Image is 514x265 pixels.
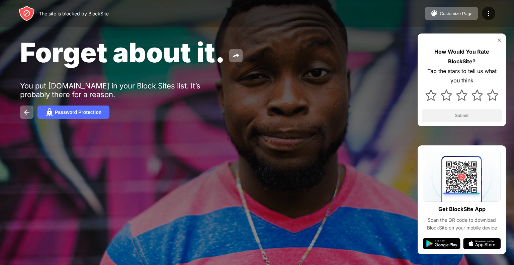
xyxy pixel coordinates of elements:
div: The site is blocked by BlockSite [39,11,109,16]
img: pallet.svg [430,9,438,17]
img: star.svg [472,89,483,101]
span: Forget about it. [20,36,225,69]
div: You put [DOMAIN_NAME] in your Block Sites list. It’s probably there for a reason. [20,81,227,99]
img: star.svg [487,89,498,101]
button: Customize Page [425,7,478,20]
div: Password Protection [55,110,101,115]
img: header-logo.svg [19,5,35,21]
div: Customize Page [440,11,473,16]
img: password.svg [46,108,54,116]
img: share.svg [232,52,240,60]
img: star.svg [425,89,437,101]
img: star.svg [441,89,452,101]
button: Submit [422,109,502,122]
button: Password Protection [37,106,109,119]
img: app-store.svg [463,238,501,249]
img: back.svg [23,108,31,116]
div: Tap the stars to tell us what you think [422,66,502,86]
img: qrcode.svg [423,151,501,202]
div: Scan the QR code to download BlockSite on your mobile device [423,216,501,231]
div: How Would You Rate BlockSite? [422,47,502,66]
img: google-play.svg [423,238,460,249]
img: menu-icon.svg [485,9,493,17]
img: rate-us-close.svg [497,38,502,43]
img: star.svg [456,89,467,101]
div: Get BlockSite App [438,204,486,214]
